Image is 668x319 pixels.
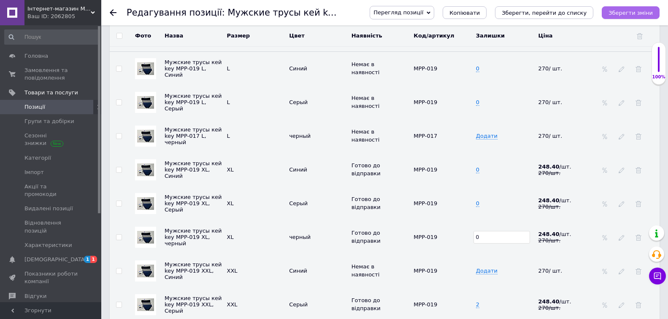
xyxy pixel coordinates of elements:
[24,169,44,176] span: Імпорт
[289,133,311,139] span: черный
[227,166,234,173] span: XL
[476,133,498,139] span: Додати
[227,301,238,308] span: XXL
[538,268,562,274] span: 270/ шт.
[165,160,222,179] span: Мужские трусы кей key MPP-019 XL, Синий
[414,65,437,72] span: MPP-019
[414,301,437,308] span: MPP-019
[476,200,479,207] span: 0
[90,256,97,263] span: 1
[289,65,307,72] span: Синий
[538,204,584,210] div: 270 / шт.
[538,133,562,139] span: 270/ шт.
[538,197,559,204] b: 248.40
[538,65,562,72] span: 270/ шт.
[227,99,230,105] span: L
[24,256,87,263] span: [DEMOGRAPHIC_DATA]
[165,295,222,314] span: Мужские трусы кей key MPP-019 XXL, Серый
[538,197,584,204] div: / шт.
[289,234,311,240] span: черный
[24,89,78,97] span: Товари та послуги
[352,263,380,277] span: Немає в наявності
[227,133,230,139] span: L
[110,9,116,16] div: Повернутися назад
[8,23,397,32] p: Цена указана за 1 шт, продажа по-штучно
[443,6,487,19] button: Копіювати
[227,200,234,206] span: XL
[476,65,479,72] span: 0
[165,93,222,112] span: Мужские трусы кей key MPP-019 L, Серый
[127,8,379,18] h1: Редагування позиції: Мужские трусы кей key MPP-019
[414,133,437,139] span: MPP-017
[495,6,593,19] button: Зберегти, перейти до списку
[162,25,225,46] th: Назва
[289,301,308,308] span: Серый
[649,268,666,284] button: Чат з покупцем
[538,298,584,305] div: / шт.
[27,5,91,13] span: Інтернет-магазин Моя білизна
[84,256,91,263] span: 1
[165,261,222,280] span: Мужские трусы кей key MPP-019 XXL, Синий
[502,10,587,16] i: Зберегти, перейти до списку
[165,59,222,78] span: Мужские трусы кей key MPP-019 L, Синий
[538,298,559,305] b: 248.40
[538,164,559,170] b: 248.40
[289,268,307,274] span: Синий
[609,10,653,16] i: Зберегти зміни
[165,126,222,145] span: Мужские трусы кей key MPP-017 L, черный
[538,170,584,176] div: 270 / шт.
[352,196,381,210] span: Готово до відправки
[227,32,250,39] span: Размер
[538,305,584,311] div: 270 / шт.
[4,29,100,45] input: Пошук
[414,234,437,240] span: MPP-019
[652,42,666,85] div: 100% Якість заповнення
[289,32,305,39] span: Цвет
[652,74,665,80] div: 100%
[373,9,423,16] span: Перегляд позиції
[352,95,380,109] span: Немає в наявності
[24,205,73,212] span: Видалені позиції
[538,237,584,244] div: 270 / шт.
[8,8,397,32] body: Редактор, 02941FE9-7A59-4430-9771-1B5A02DF3ADA
[602,6,660,19] button: Зберегти зміни
[476,166,479,173] span: 0
[24,292,46,300] span: Відгуки
[24,241,72,249] span: Характеристики
[8,8,397,17] p: Мужские слипы Key из мягкого, приятного хлопка.
[129,25,162,46] th: Фото
[538,231,559,237] b: 248.40
[474,25,536,46] th: Залишки
[165,228,222,247] span: Мужские трусы кей key MPP-019 XL, черный
[349,25,412,46] th: Наявність
[414,99,437,105] span: MPP-019
[476,268,498,274] span: Додати
[414,268,437,274] span: MPP-019
[24,67,78,82] span: Замовлення та повідомлення
[289,200,308,206] span: Серый
[352,61,380,75] span: Немає в наявності
[24,219,78,234] span: Відновлення позицій
[414,166,437,173] span: MPP-019
[24,132,78,147] span: Сезонні знижки
[24,154,51,162] span: Категорії
[352,129,380,142] span: Немає в наявності
[476,301,479,308] span: 2
[352,162,381,176] span: Готово до відправки
[289,99,308,105] span: Серый
[538,164,584,170] div: / шт.
[227,65,230,72] span: L
[24,118,74,125] span: Групи та добірки
[414,200,437,206] span: MPP-019
[352,297,381,311] span: Готово до відправки
[538,99,562,105] span: 270/ шт.
[289,166,307,173] span: Синий
[227,268,238,274] span: XXL
[227,234,234,240] span: XL
[24,103,45,111] span: Позиції
[27,13,101,20] div: Ваш ID: 2062805
[538,231,584,237] div: / шт.
[476,99,479,106] span: 0
[411,25,474,46] th: Код/артикул
[24,183,78,198] span: Акції та промокоди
